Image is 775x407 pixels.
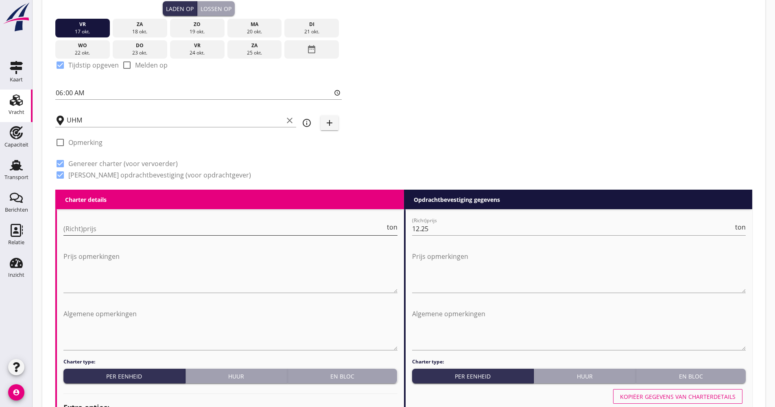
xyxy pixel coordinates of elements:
textarea: Algemene opmerkingen [63,307,397,350]
label: Tijdstip opgeven [68,61,119,69]
i: info_outline [302,118,312,128]
div: za [229,42,279,49]
button: Laden op [163,1,197,16]
div: 18 okt. [115,28,165,35]
div: Laden op [166,4,194,13]
div: Huur [537,372,632,381]
div: 20 okt. [229,28,279,35]
i: account_circle [8,384,24,400]
div: Huur [189,372,284,381]
button: Per eenheid [412,369,534,383]
input: Losplaats [67,114,283,127]
div: Per eenheid [67,372,182,381]
div: Inzicht [8,272,24,278]
img: logo-small.a267ee39.svg [2,2,31,32]
label: Genereer charter (voor vervoerder) [68,160,178,168]
div: Capaciteit [4,142,28,147]
div: 24 okt. [172,49,223,57]
div: za [115,21,165,28]
div: Lossen op [201,4,231,13]
div: Transport [4,175,28,180]
div: En bloc [291,372,394,381]
div: wo [57,42,108,49]
div: ma [229,21,279,28]
div: 21 okt. [286,28,337,35]
div: di [286,21,337,28]
div: Vracht [9,109,24,115]
div: 25 okt. [229,49,279,57]
button: Kopiëer gegevens van charterdetails [613,389,742,404]
div: Kaart [10,77,23,82]
label: Opmerking [68,138,103,147]
button: Lossen op [197,1,235,16]
div: Berichten [5,207,28,212]
h4: Charter type: [412,358,746,365]
div: En bloc [639,372,742,381]
input: (Richt)prijs [63,222,385,235]
textarea: Prijs opmerkingen [63,250,397,293]
label: [PERSON_NAME] opdrachtbevestiging (voor opdrachtgever) [68,171,251,179]
div: vr [172,42,223,49]
div: Relatie [8,240,24,245]
div: 22 okt. [57,49,108,57]
h4: Charter type: [63,358,397,365]
span: ton [387,224,397,230]
div: Per eenheid [415,372,530,381]
div: 23 okt. [115,49,165,57]
label: Melden op [135,61,168,69]
span: ton [735,224,746,230]
div: do [115,42,165,49]
button: En bloc [636,369,746,383]
button: Huur [186,369,288,383]
div: 19 okt. [172,28,223,35]
button: Huur [534,369,636,383]
textarea: Prijs opmerkingen [412,250,746,293]
i: add [325,118,334,128]
input: (Richt)prijs [412,222,734,235]
i: clear [285,116,295,125]
i: date_range [307,42,317,57]
div: vr [57,21,108,28]
button: Per eenheid [63,369,186,383]
textarea: Algemene opmerkingen [412,307,746,350]
div: 17 okt. [57,28,108,35]
div: Kopiëer gegevens van charterdetails [620,392,736,401]
div: zo [172,21,223,28]
button: En bloc [288,369,397,383]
